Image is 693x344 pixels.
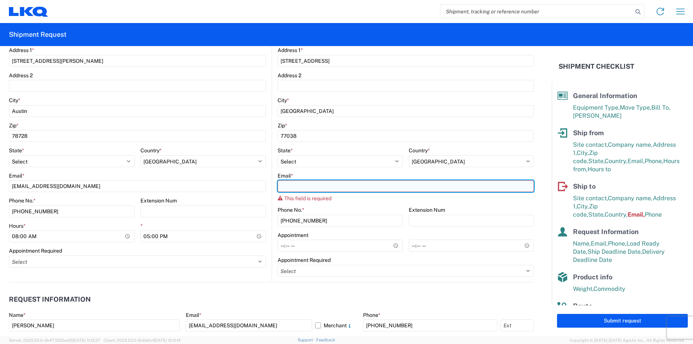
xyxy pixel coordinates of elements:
h2: Shipment Request [9,30,67,39]
label: Phone No. [9,197,36,204]
span: Site contact, [573,141,608,148]
span: Company name, [608,141,653,148]
label: Address 2 [9,72,33,79]
span: Ship from [573,129,604,137]
label: Merchant [315,319,357,331]
span: State, [588,211,605,218]
span: Weight, [573,285,593,292]
label: Hours [9,223,26,229]
span: [PERSON_NAME] [573,112,622,119]
label: Country [409,147,430,154]
label: Name [9,312,26,318]
span: Hours to [587,166,611,173]
label: Zip [9,122,19,129]
label: Zip [278,122,287,129]
span: This field is required [284,195,331,201]
input: Shipment, tracking or reference number [440,4,633,19]
span: Site contact, [573,195,608,202]
span: City, [577,203,589,210]
button: Submit request [557,314,688,328]
label: State [9,147,24,154]
a: Feedback [316,338,335,342]
span: Name, [573,240,591,247]
label: Extension Num [140,197,177,204]
span: Email, [628,158,645,165]
label: Address 1 [9,47,34,53]
a: Support [298,338,316,342]
label: Address 1 [278,47,303,53]
span: [DATE] 11:13:37 [72,338,100,343]
label: State [278,147,293,154]
span: Client: 2025.20.0-8c6e0cf [104,338,181,343]
span: Email, [591,240,608,247]
label: City [9,97,20,104]
label: Address 2 [278,72,301,79]
span: Ship Deadline Date, [587,248,642,255]
span: City, [577,149,589,156]
span: Copyright © [DATE]-[DATE] Agistix Inc., All Rights Reserved [570,337,684,344]
input: Ext [501,319,534,331]
h2: Request Information [9,296,91,303]
span: Ship to [573,182,596,190]
span: Phone, [608,240,626,247]
label: Appointment Required [278,257,331,263]
span: Country, [605,211,628,218]
label: Phone [363,312,380,318]
span: Product info [573,273,612,281]
span: Phone, [645,158,663,165]
label: Phone No. [278,207,304,213]
span: Equipment Type, [573,104,620,111]
span: Request Information [573,228,639,236]
span: General Information [573,92,637,100]
label: City [278,97,289,104]
span: Phone [645,211,662,218]
span: Company name, [608,195,653,202]
span: Move Type, [620,104,651,111]
span: Route [573,302,592,310]
span: Server: 2025.20.0-db47332bad5 [9,338,100,343]
label: Email [278,172,293,179]
label: Email [186,312,201,318]
h2: Shipment Checklist [558,62,634,71]
label: Email [9,172,25,179]
span: [DATE] 12:11:14 [154,338,181,343]
span: State, [588,158,605,165]
label: Country [140,147,162,154]
span: Country, [605,158,628,165]
span: Email, [628,211,645,218]
label: Appointment [278,232,308,238]
label: Appointment Required [9,247,62,254]
span: Commodity [593,285,625,292]
label: Extension Num [409,207,445,213]
span: Bill To, [651,104,670,111]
